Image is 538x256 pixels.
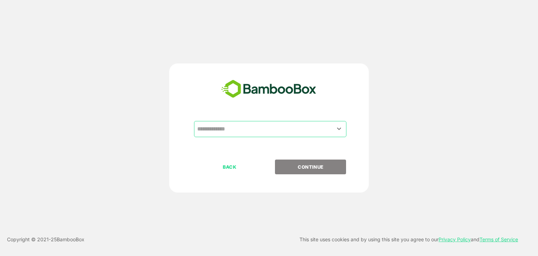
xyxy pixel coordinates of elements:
p: This site uses cookies and by using this site you agree to our and [299,235,518,244]
a: Terms of Service [480,236,518,242]
button: BACK [194,160,265,174]
p: Copyright © 2021- 25 BambooBox [7,235,84,244]
a: Privacy Policy [439,236,471,242]
img: bamboobox [218,78,320,101]
p: BACK [195,163,265,171]
button: CONTINUE [275,160,346,174]
button: Open [334,124,344,134]
p: CONTINUE [276,163,346,171]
